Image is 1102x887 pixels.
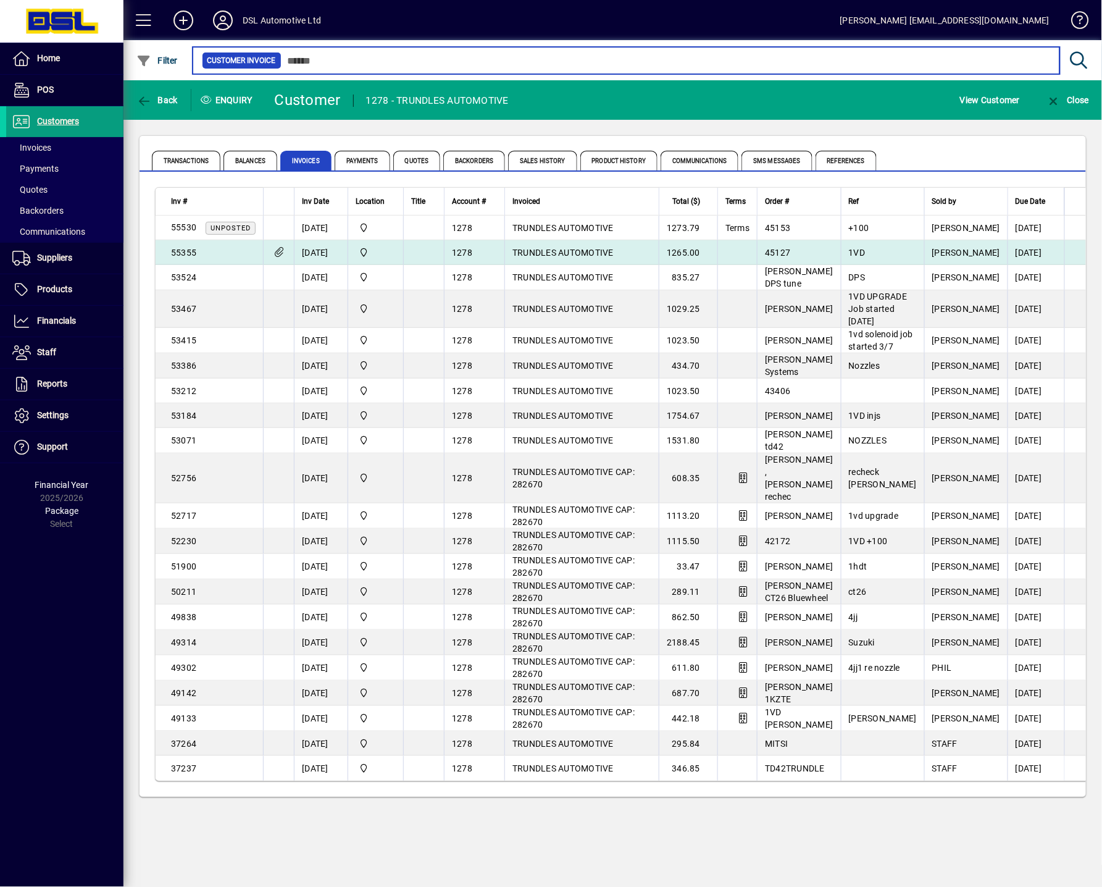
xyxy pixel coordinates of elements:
span: [PERSON_NAME] [932,335,1000,345]
span: TRUNDLES AUTOMOTIVE CAP: 282670 [512,631,635,654]
span: TRUNDLES AUTOMOTIVE CAP: 282670 [512,581,635,603]
span: TRUNDLES AUTOMOTIVE [512,304,614,314]
span: 1278 [452,361,472,371]
span: 1VD injs [849,411,881,421]
span: 52756 [171,473,196,483]
td: [DATE] [1008,240,1064,265]
span: [PERSON_NAME] [932,272,1000,282]
span: 1278 [452,587,472,597]
td: [DATE] [1008,353,1064,379]
span: 42172 [765,536,790,546]
span: Suppliers [37,253,72,263]
span: [PERSON_NAME] [932,587,1000,597]
span: TRUNDLES AUTOMOTIVE CAP: 282670 [512,555,635,578]
span: Sold by [932,195,957,208]
td: [DATE] [1008,503,1064,529]
span: Backorders [12,206,64,216]
td: [DATE] [294,655,348,681]
span: 1VD +100 [849,536,888,546]
span: [PERSON_NAME] [932,223,1000,233]
td: 1754.67 [659,403,717,428]
span: [PERSON_NAME] [932,511,1000,521]
td: 608.35 [659,453,717,503]
span: TRUNDLES AUTOMOTIVE [512,739,614,749]
span: 37237 [171,763,196,773]
div: Invoiced [512,195,651,208]
span: [PERSON_NAME] [765,304,833,314]
div: Customer [275,90,341,110]
span: Payments [335,151,390,170]
span: 53467 [171,304,196,314]
td: 434.70 [659,353,717,379]
a: POS [6,75,123,106]
span: 37264 [171,739,196,749]
span: Total ($) [672,195,700,208]
button: Profile [203,9,243,32]
td: [DATE] [1008,630,1064,655]
td: [DATE] [1008,554,1064,579]
span: DPS [849,272,866,282]
span: Central [356,409,396,422]
span: [PERSON_NAME] [932,536,1000,546]
td: [DATE] [294,428,348,453]
span: [PERSON_NAME] [765,663,833,673]
span: 1278 [452,612,472,622]
td: 295.84 [659,731,717,756]
span: TRUNDLES AUTOMOTIVE [512,223,614,233]
div: Order # [765,195,833,208]
span: 1VD [849,248,866,258]
td: 1273.79 [659,216,717,240]
span: Unposted [211,224,251,232]
span: NOZZLES [849,435,887,445]
span: 49314 [171,637,196,647]
span: 51900 [171,561,196,571]
span: STAFF [932,739,958,749]
span: Quotes [393,151,441,170]
div: Total ($) [667,195,711,208]
span: Financials [37,316,76,326]
span: 1VD [PERSON_NAME] [765,707,833,729]
span: Home [37,53,60,63]
td: [DATE] [294,579,348,605]
span: 1vd upgrade [849,511,899,521]
span: 49133 [171,713,196,723]
td: [DATE] [294,706,348,731]
div: 1278 - TRUNDLES AUTOMOTIVE [366,91,509,111]
div: Ref [849,195,917,208]
span: [PERSON_NAME] [932,637,1000,647]
span: TRUNDLES AUTOMOTIVE [512,361,614,371]
td: 1023.50 [659,379,717,403]
span: [PERSON_NAME] [765,561,833,571]
td: [DATE] [294,529,348,554]
span: Central [356,712,396,725]
span: View Customer [960,90,1020,110]
td: 1115.50 [659,529,717,554]
td: 1029.25 [659,290,717,328]
span: Payments [12,164,59,174]
span: 45127 [765,248,790,258]
span: 53524 [171,272,196,282]
td: [DATE] [1008,290,1064,328]
span: Invoices [280,151,332,170]
div: [PERSON_NAME] [EMAIL_ADDRESS][DOMAIN_NAME] [840,11,1050,30]
span: Central [356,246,396,259]
td: [DATE] [1008,428,1064,453]
span: TRUNDLES AUTOMOTIVE [512,335,614,345]
span: TRUNDLES AUTOMOTIVE CAP: 282670 [512,606,635,628]
span: 53071 [171,435,196,445]
td: [DATE] [294,503,348,529]
span: TRUNDLES AUTOMOTIVE [512,272,614,282]
span: Financial Year [35,480,89,490]
span: Reports [37,379,67,389]
a: Products [6,274,123,305]
span: TRUNDLES AUTOMOTIVE CAP: 282670 [512,682,635,704]
span: 1278 [452,713,472,723]
span: 43406 [765,386,790,396]
div: Inv Date [302,195,340,208]
span: Package [45,506,78,516]
span: TRUNDLES AUTOMOTIVE [512,435,614,445]
a: Staff [6,337,123,368]
span: Central [356,334,396,347]
span: Invoices [12,143,51,153]
td: [DATE] [1008,328,1064,353]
